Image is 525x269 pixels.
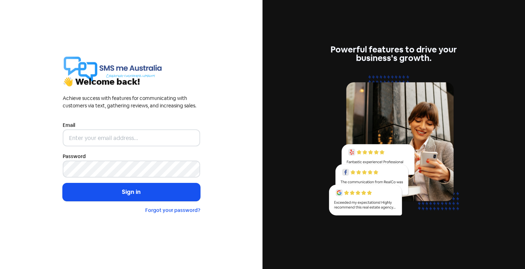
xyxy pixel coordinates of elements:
button: Sign in [63,183,200,201]
input: Enter your email address... [63,129,200,146]
img: reviews [325,71,463,224]
label: Email [63,122,75,129]
div: Achieve success with features for communicating with customers via text, gathering reviews, and i... [63,95,200,110]
div: 👋 Welcome back! [63,78,200,86]
div: Powerful features to drive your business's growth. [325,45,463,62]
a: Forgot your password? [145,207,200,213]
label: Password [63,153,86,160]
